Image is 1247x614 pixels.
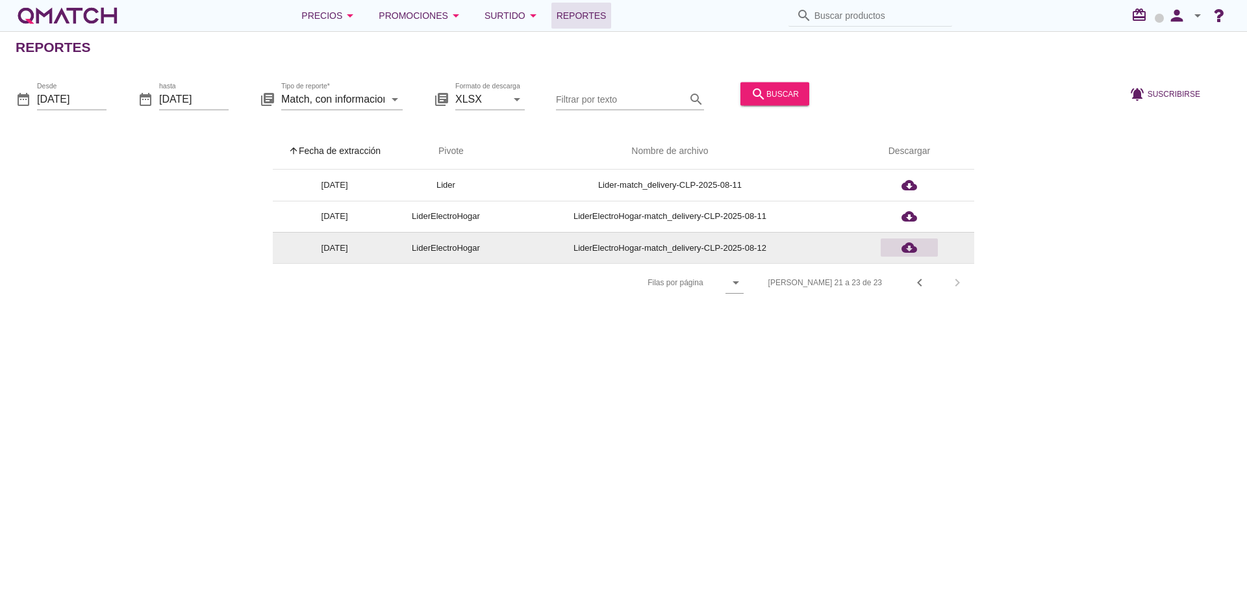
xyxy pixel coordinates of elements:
[768,277,882,288] div: [PERSON_NAME] 21 a 23 de 23
[728,275,744,290] i: arrow_drop_down
[901,240,917,255] i: cloud_download
[281,88,384,109] input: Tipo de reporte*
[396,170,496,201] td: Lider
[525,8,541,23] i: arrow_drop_down
[901,177,917,193] i: cloud_download
[342,8,358,23] i: arrow_drop_down
[396,232,496,263] td: LiderElectroHogar
[159,88,229,109] input: hasta
[740,82,809,105] button: buscar
[1119,82,1211,105] button: Suscribirse
[557,8,607,23] span: Reportes
[1131,7,1152,23] i: redeem
[273,170,396,201] td: [DATE]
[368,3,474,29] button: Promociones
[551,3,612,29] a: Reportes
[485,8,541,23] div: Surtido
[379,8,464,23] div: Promociones
[291,3,368,29] button: Precios
[509,91,525,107] i: arrow_drop_down
[138,91,153,107] i: date_range
[751,86,766,101] i: search
[273,133,396,170] th: Fecha de extracción: Sorted ascending. Activate to sort descending.
[273,232,396,263] td: [DATE]
[260,91,275,107] i: library_books
[496,232,844,263] td: LiderElectroHogar-match_delivery-CLP-2025-08-12
[1164,6,1190,25] i: person
[396,133,496,170] th: Pivote: Not sorted. Activate to sort ascending.
[1148,88,1200,99] span: Suscribirse
[912,275,927,290] i: chevron_left
[814,5,944,26] input: Buscar productos
[455,88,507,109] input: Formato de descarga
[796,8,812,23] i: search
[908,271,931,294] button: Previous page
[844,133,974,170] th: Descargar: Not sorted.
[16,3,120,29] a: white-qmatch-logo
[301,8,358,23] div: Precios
[751,86,799,101] div: buscar
[273,201,396,232] td: [DATE]
[688,91,704,107] i: search
[474,3,551,29] button: Surtido
[448,8,464,23] i: arrow_drop_down
[1190,8,1205,23] i: arrow_drop_down
[1129,86,1148,101] i: notifications_active
[901,209,917,224] i: cloud_download
[16,37,91,58] h2: Reportes
[496,201,844,232] td: LiderElectroHogar-match_delivery-CLP-2025-08-11
[288,146,299,156] i: arrow_upward
[434,91,449,107] i: library_books
[387,91,403,107] i: arrow_drop_down
[518,264,743,301] div: Filas por página
[396,201,496,232] td: LiderElectroHogar
[496,133,844,170] th: Nombre de archivo: Not sorted.
[556,88,686,109] input: Filtrar por texto
[16,91,31,107] i: date_range
[37,88,107,109] input: Desde
[496,170,844,201] td: Lider-match_delivery-CLP-2025-08-11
